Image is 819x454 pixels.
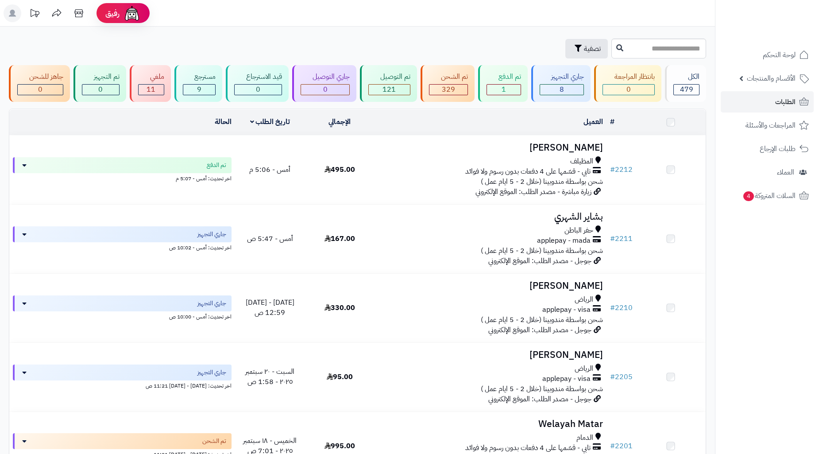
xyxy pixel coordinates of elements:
[202,437,226,446] span: تم الشحن
[197,84,201,95] span: 9
[419,65,476,102] a: تم الشحن 329
[583,116,603,127] a: العميل
[610,164,633,175] a: #2212
[763,49,796,61] span: لوحة التحكم
[475,186,591,197] span: زيارة مباشرة - مصدر الطلب: الموقع الإلكتروني
[38,84,42,95] span: 0
[256,84,260,95] span: 0
[592,65,663,102] a: بانتظار المراجعة 0
[540,85,584,95] div: 8
[442,84,455,95] span: 329
[325,233,355,244] span: 167.00
[575,364,593,374] span: الرياض
[721,162,814,183] a: العملاء
[197,230,226,239] span: جاري التجهيز
[246,297,294,318] span: [DATE] - [DATE] 12:59 ص
[249,164,290,175] span: أمس - 5:06 م
[487,72,521,82] div: تم الدفع
[481,384,603,394] span: شحن بواسطة مندوبينا (خلال 2 - 5 ايام عمل )
[610,303,615,313] span: #
[173,65,224,102] a: مسترجع 9
[777,166,794,178] span: العملاء
[721,44,814,66] a: لوحة التحكم
[603,72,655,82] div: بانتظار المراجعة
[721,138,814,159] a: طلبات الإرجاع
[378,419,603,429] h3: Welayah Matar
[378,212,603,222] h3: بشاير الشهري
[327,372,353,382] span: 95.00
[234,72,282,82] div: قيد الاسترجاع
[488,325,591,335] span: جوجل - مصدر الطلب: الموقع الإلكتروني
[301,72,350,82] div: جاري التوصيل
[224,65,290,102] a: قيد الاسترجاع 0
[565,39,608,58] button: تصفية
[378,143,603,153] h3: [PERSON_NAME]
[542,374,591,384] span: applepay - visa
[610,372,633,382] a: #2205
[488,256,591,266] span: جوجل - مصدر الطلب: الموقع الإلكتروني
[183,72,216,82] div: مسترجع
[215,116,232,127] a: الحالة
[128,65,173,102] a: ملغي 11
[328,116,351,127] a: الإجمالي
[721,91,814,113] a: الطلبات
[207,161,226,170] span: تم الدفع
[584,43,601,54] span: تصفية
[382,84,396,95] span: 121
[747,72,796,85] span: الأقسام والمنتجات
[72,65,128,102] a: تم التجهيز 0
[610,372,615,382] span: #
[560,84,564,95] span: 8
[138,72,164,82] div: ملغي
[481,245,603,256] span: شحن بواسطة مندوبينا (خلال 2 - 5 ايام عمل )
[13,380,232,390] div: اخر تحديث: [DATE] - [DATE] 11:21 ص
[575,295,593,305] span: الرياض
[576,433,593,443] span: الدمام
[147,84,155,95] span: 11
[610,303,633,313] a: #2210
[610,441,615,451] span: #
[481,314,603,325] span: شحن بواسطة مندوبينا (خلال 2 - 5 ايام عمل )
[301,85,349,95] div: 0
[325,303,355,313] span: 330.00
[183,85,216,95] div: 9
[105,8,120,19] span: رفيق
[13,173,232,182] div: اخر تحديث: أمس - 5:07 م
[325,441,355,451] span: 995.00
[197,368,226,377] span: جاري التجهيز
[570,156,593,167] span: المظيلف
[610,233,615,244] span: #
[123,4,141,22] img: ai-face.png
[290,65,358,102] a: جاري التوصيل 0
[476,65,529,102] a: تم الدفع 1
[610,233,633,244] a: #2211
[721,115,814,136] a: المراجعات والأسئلة
[369,85,410,95] div: 121
[488,394,591,404] span: جوجل - مصدر الطلب: الموقع الإلكتروني
[742,190,796,202] span: السلات المتروكة
[663,65,708,102] a: الكل479
[235,85,282,95] div: 0
[18,85,63,95] div: 0
[139,85,164,95] div: 11
[502,84,506,95] span: 1
[429,72,468,82] div: تم الشحن
[775,96,796,108] span: الطلبات
[603,85,654,95] div: 0
[323,84,328,95] span: 0
[13,242,232,252] div: اخر تحديث: أمس - 10:02 ص
[529,65,593,102] a: جاري التجهيز 8
[610,441,633,451] a: #2201
[746,119,796,132] span: المراجعات والأسئلة
[487,85,521,95] div: 1
[465,443,591,453] span: تابي - قسّمها على 4 دفعات بدون رسوم ولا فوائد
[673,72,699,82] div: الكل
[378,281,603,291] h3: [PERSON_NAME]
[721,185,814,206] a: السلات المتروكة4
[98,84,103,95] span: 0
[429,85,467,95] div: 329
[325,164,355,175] span: 495.00
[7,65,72,102] a: جاهز للشحن 0
[680,84,693,95] span: 479
[368,72,410,82] div: تم التوصيل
